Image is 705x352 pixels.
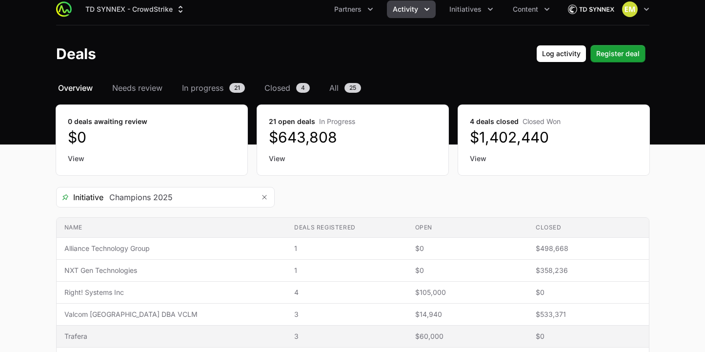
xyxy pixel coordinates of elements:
[393,4,418,14] span: Activity
[229,83,245,93] span: 21
[328,0,379,18] button: Partners
[294,244,399,253] span: 1
[415,244,520,253] span: $0
[103,187,255,207] input: Search initiatives
[294,310,399,319] span: 3
[56,82,95,94] a: Overview
[80,0,191,18] div: Supplier switch menu
[286,218,407,238] th: Deals registered
[296,83,310,93] span: 4
[407,218,528,238] th: Open
[470,128,638,146] dd: $1,402,440
[294,266,399,275] span: 1
[64,288,279,297] span: Right! Systems Inc
[319,117,355,125] span: In Progress
[80,0,191,18] button: TD SYNNEX - CrowdStrike
[64,310,279,319] span: Valcom [GEOGRAPHIC_DATA] DBA VCLM
[590,45,645,62] button: Register deal
[507,0,556,18] button: Content
[264,82,290,94] span: Closed
[536,45,645,62] div: Primary actions
[523,117,561,125] span: Closed Won
[596,48,640,60] span: Register deal
[64,244,279,253] span: Alliance Technology Group
[536,310,641,319] span: $533,371
[622,1,638,17] img: Eric Mingus
[68,128,236,146] dd: $0
[536,244,641,253] span: $498,668
[536,266,641,275] span: $358,236
[68,154,236,164] a: View
[180,82,247,94] a: In progress21
[415,331,520,341] span: $60,000
[470,154,638,164] a: View
[387,0,436,18] div: Activity menu
[536,288,641,297] span: $0
[182,82,223,94] span: In progress
[110,82,164,94] a: Needs review
[294,331,399,341] span: 3
[415,310,520,319] span: $14,940
[449,4,482,14] span: Initiatives
[68,117,236,126] dt: 0 deals awaiting review
[56,1,72,17] img: ActivitySource
[528,218,648,238] th: Closed
[269,117,437,126] dt: 21 open deals
[269,128,437,146] dd: $643,808
[255,187,274,207] button: Remove
[507,0,556,18] div: Content menu
[536,331,641,341] span: $0
[57,218,287,238] th: Name
[56,82,649,94] nav: Deals navigation
[415,266,520,275] span: $0
[72,0,556,18] div: Main navigation
[470,117,638,126] dt: 4 deals closed
[57,191,103,203] span: Initiative
[443,0,499,18] div: Initiatives menu
[64,331,279,341] span: Trafera
[328,0,379,18] div: Partners menu
[536,45,586,62] button: Log activity
[329,82,339,94] span: All
[262,82,312,94] a: Closed4
[327,82,363,94] a: All25
[294,288,399,297] span: 4
[269,154,437,164] a: View
[56,45,96,62] h1: Deals
[344,83,361,93] span: 25
[387,0,436,18] button: Activity
[112,82,162,94] span: Needs review
[64,266,279,275] span: NXT Gen Technologies
[443,0,499,18] button: Initiatives
[513,4,538,14] span: Content
[58,82,93,94] span: Overview
[415,288,520,297] span: $105,000
[334,4,362,14] span: Partners
[542,48,581,60] span: Log activity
